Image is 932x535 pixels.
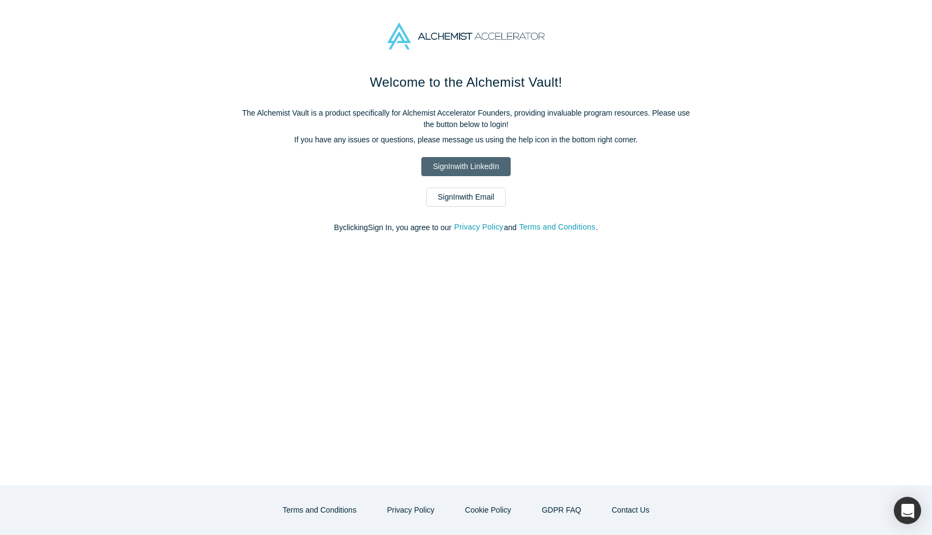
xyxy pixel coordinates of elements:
[376,501,446,520] button: Privacy Policy
[453,221,504,233] button: Privacy Policy
[453,501,523,520] button: Cookie Policy
[271,501,368,520] button: Terms and Conditions
[426,188,506,207] a: SignInwith Email
[600,501,661,520] button: Contact Us
[519,221,596,233] button: Terms and Conditions
[237,107,695,130] p: The Alchemist Vault is a product specifically for Alchemist Accelerator Founders, providing inval...
[388,23,544,50] img: Alchemist Accelerator Logo
[530,501,592,520] a: GDPR FAQ
[237,134,695,146] p: If you have any issues or questions, please message us using the help icon in the bottom right co...
[237,73,695,92] h1: Welcome to the Alchemist Vault!
[421,157,510,176] a: SignInwith LinkedIn
[237,222,695,233] p: By clicking Sign In , you agree to our and .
